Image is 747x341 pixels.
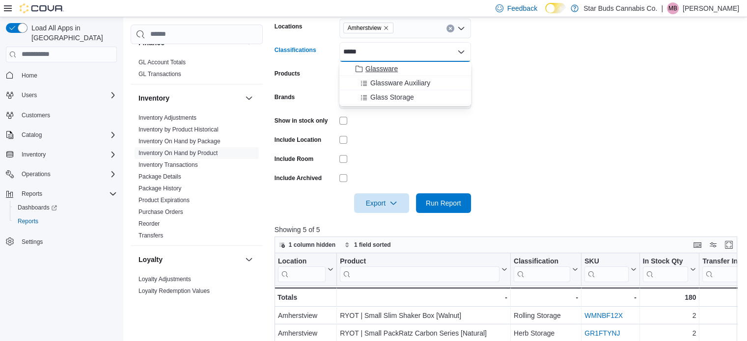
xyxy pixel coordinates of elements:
[277,291,333,303] div: Totals
[22,190,42,198] span: Reports
[18,109,54,121] a: Customers
[138,58,186,66] span: GL Account Totals
[138,220,160,227] a: Reorder
[131,112,263,245] div: Inventory
[340,257,499,282] div: Product
[22,238,43,246] span: Settings
[18,236,47,248] a: Settings
[545,3,566,13] input: Dark Mode
[514,257,570,282] div: Classification
[383,25,389,31] button: Remove Amherstview from selection in this group
[584,291,636,303] div: -
[278,310,333,321] div: Amherstview
[18,168,55,180] button: Operations
[446,25,454,32] button: Clear input
[131,56,263,84] div: Finance
[138,232,163,239] a: Transfers
[275,239,339,251] button: 1 column hidden
[18,89,41,101] button: Users
[683,2,739,14] p: [PERSON_NAME]
[2,234,121,248] button: Settings
[22,111,50,119] span: Customers
[584,312,623,319] a: WMNBF12X
[2,88,121,102] button: Users
[2,187,121,201] button: Reports
[514,257,570,266] div: Classification
[354,241,391,249] span: 1 field sorted
[243,37,255,49] button: Finance
[18,235,117,247] span: Settings
[661,2,663,14] p: |
[138,197,190,204] a: Product Expirations
[643,257,689,282] div: In Stock Qty
[22,170,51,178] span: Operations
[339,76,471,90] button: Glassware Auxiliary
[275,46,316,54] label: Classifications
[723,239,735,251] button: Enter fullscreen
[2,148,121,161] button: Inventory
[138,161,198,168] a: Inventory Transactions
[22,131,42,139] span: Catalog
[507,3,537,13] span: Feedback
[514,310,578,321] div: Rolling Storage
[354,193,409,213] button: Export
[20,3,64,13] img: Cova
[138,149,218,157] span: Inventory On Hand by Product
[2,167,121,181] button: Operations
[348,23,382,33] span: Amherstview
[138,161,198,169] span: Inventory Transactions
[138,185,181,192] a: Package History
[643,291,696,303] div: 180
[18,168,117,180] span: Operations
[18,109,117,121] span: Customers
[10,214,121,228] button: Reports
[416,193,471,213] button: Run Report
[131,273,263,301] div: Loyalty
[668,2,677,14] span: MB
[340,291,507,303] div: -
[18,69,117,81] span: Home
[14,202,117,213] span: Dashboards
[289,241,335,249] span: 1 column hidden
[365,64,398,74] span: Glassware
[339,90,471,105] button: Glass Storage
[138,150,218,157] a: Inventory On Hand by Product
[360,193,403,213] span: Export
[138,276,191,283] a: Loyalty Adjustments
[138,126,219,133] a: Inventory by Product Historical
[138,138,221,145] a: Inventory On Hand by Package
[275,155,313,163] label: Include Room
[10,201,121,214] a: Dashboards
[584,257,629,282] div: SKU URL
[14,215,42,227] a: Reports
[514,257,578,282] button: Classification
[138,209,183,215] a: Purchase Orders
[138,70,181,78] span: GL Transactions
[278,257,326,266] div: Location
[275,70,300,78] label: Products
[2,128,121,142] button: Catalog
[339,62,471,76] button: Glassware
[275,23,303,30] label: Locations
[2,68,121,82] button: Home
[457,25,465,32] button: Open list of options
[275,136,321,144] label: Include Location
[278,327,333,339] div: Amherstview
[138,255,163,264] h3: Loyalty
[584,257,629,266] div: SKU
[275,93,295,101] label: Brands
[18,149,117,160] span: Inventory
[138,114,196,121] a: Inventory Adjustments
[22,72,37,79] span: Home
[343,23,394,33] span: Amherstview
[370,78,430,88] span: Glassware Auxiliary
[138,196,190,204] span: Product Expirations
[138,232,163,239] span: Transfers
[643,327,696,339] div: 2
[138,114,196,122] span: Inventory Adjustments
[278,257,333,282] button: Location
[2,108,121,122] button: Customers
[584,329,620,337] a: GR1FTYNJ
